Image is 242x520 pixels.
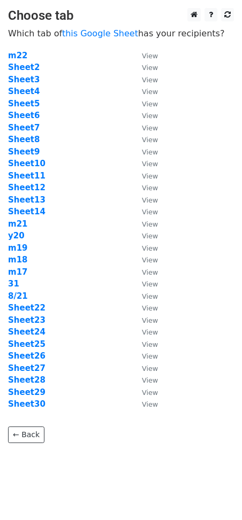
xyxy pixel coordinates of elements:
a: Sheet9 [8,147,40,157]
a: this Google Sheet [62,28,138,38]
small: View [142,244,158,252]
a: Sheet7 [8,123,40,133]
small: View [142,280,158,288]
small: View [142,184,158,192]
a: View [131,123,158,133]
a: Sheet3 [8,75,40,84]
a: Sheet5 [8,99,40,108]
a: m22 [8,51,28,60]
small: View [142,196,158,204]
small: View [142,112,158,120]
a: View [131,171,158,181]
strong: m19 [8,243,28,253]
a: Sheet26 [8,351,46,361]
small: View [142,88,158,96]
a: Sheet28 [8,375,46,385]
a: View [131,375,158,385]
a: View [131,87,158,96]
strong: Sheet25 [8,339,46,349]
a: View [131,279,158,289]
small: View [142,100,158,108]
a: View [131,111,158,120]
small: View [142,64,158,72]
a: View [131,315,158,325]
small: View [142,256,158,264]
h3: Choose tab [8,8,234,24]
a: Sheet4 [8,87,40,96]
a: y20 [8,231,25,240]
small: View [142,364,158,372]
a: View [131,267,158,277]
a: Sheet14 [8,207,46,216]
a: View [131,135,158,144]
a: View [131,183,158,192]
small: View [142,340,158,348]
small: View [142,52,158,60]
a: View [131,51,158,60]
a: View [131,327,158,337]
a: View [131,75,158,84]
a: Sheet24 [8,327,46,337]
a: ← Back [8,426,44,443]
small: View [142,316,158,324]
small: View [142,328,158,336]
small: View [142,208,158,216]
a: View [131,207,158,216]
a: View [131,195,158,205]
a: Sheet22 [8,303,46,313]
a: View [131,291,158,301]
small: View [142,160,158,168]
small: View [142,376,158,384]
strong: Sheet11 [8,171,46,181]
a: Sheet10 [8,159,46,168]
a: Sheet2 [8,63,40,72]
a: m21 [8,219,28,229]
small: View [142,220,158,228]
a: Sheet29 [8,387,46,397]
a: Sheet30 [8,399,46,409]
a: View [131,63,158,72]
small: View [142,304,158,312]
a: View [131,387,158,397]
a: View [131,339,158,349]
a: View [131,231,158,240]
a: View [131,303,158,313]
a: Sheet8 [8,135,40,144]
small: View [142,136,158,144]
a: View [131,243,158,253]
a: View [131,159,158,168]
a: 31 [8,279,19,289]
strong: m18 [8,255,28,265]
a: 8/21 [8,291,28,301]
small: View [142,400,158,408]
small: View [142,352,158,360]
a: Sheet12 [8,183,46,192]
small: View [142,268,158,276]
a: View [131,255,158,265]
small: View [142,148,158,156]
a: View [131,219,158,229]
small: View [142,76,158,84]
a: View [131,351,158,361]
a: Sheet13 [8,195,46,205]
p: Which tab of has your recipients? [8,28,234,39]
strong: Sheet27 [8,363,46,373]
